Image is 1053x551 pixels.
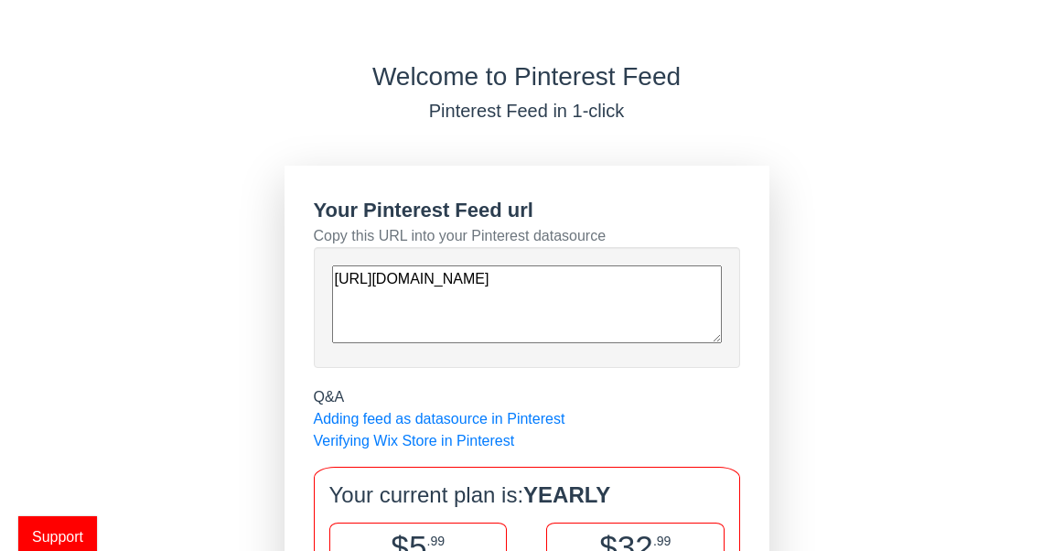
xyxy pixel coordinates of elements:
a: Verifying Wix Store in Pinterest [314,433,515,448]
div: Q&A [314,386,740,408]
div: Your Pinterest Feed url [314,195,740,225]
div: Copy this URL into your Pinterest datasource [314,225,740,247]
h4: Your current plan is: [329,482,725,509]
a: Adding feed as datasource in Pinterest [314,411,565,427]
span: .99 [426,534,445,548]
b: YEARLY [523,482,610,507]
span: .99 [653,534,672,548]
